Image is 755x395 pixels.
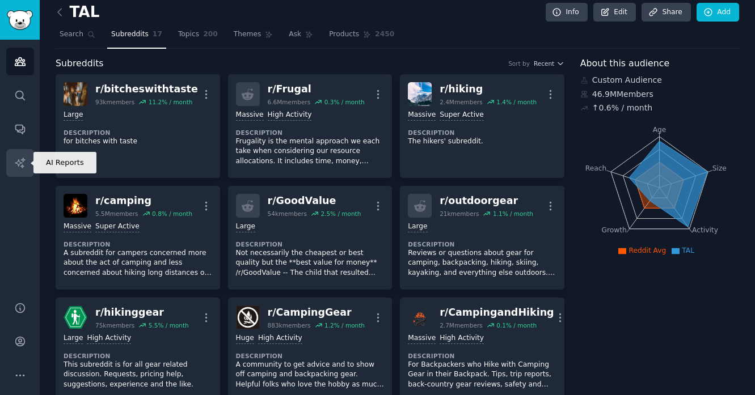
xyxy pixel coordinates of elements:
[408,305,432,329] img: CampingandHiking
[60,29,83,40] span: Search
[496,321,537,329] div: 0.1 % / month
[56,57,104,71] span: Subreddits
[107,26,166,49] a: Subreddits17
[440,110,484,121] div: Super Active
[534,60,564,67] button: Recent
[408,248,556,278] p: Reviews or questions about gear for camping, backpacking, hiking, skiing, kayaking, and everythin...
[642,3,690,22] a: Share
[580,57,669,71] span: About this audience
[174,26,222,49] a: Topics200
[95,194,192,208] div: r/ camping
[408,333,436,344] div: Massive
[324,98,365,106] div: 0.3 % / month
[440,210,479,218] div: 21k members
[697,3,739,22] a: Add
[712,164,726,172] tspan: Size
[149,321,189,329] div: 5.5 % / month
[440,333,484,344] div: High Activity
[236,240,385,248] dt: Description
[268,98,311,106] div: 6.6M members
[400,186,564,290] a: r/outdoorgear21kmembers1.1% / monthLargeDescriptionReviews or questions about gear for camping, b...
[64,240,212,248] dt: Description
[95,305,189,320] div: r/ hikinggear
[268,110,312,121] div: High Activity
[95,210,138,218] div: 5.5M members
[496,98,537,106] div: 1.4 % / month
[593,3,636,22] a: Edit
[258,333,302,344] div: High Activity
[95,98,134,106] div: 93k members
[400,74,564,178] a: hikingr/hiking2.4Mmembers1.4% / monthMassiveSuper ActiveDescriptionThe hikers' subreddit.
[7,10,33,30] img: GummySearch logo
[329,29,359,40] span: Products
[64,129,212,137] dt: Description
[64,194,87,218] img: camping
[64,305,87,329] img: hikinggear
[64,248,212,278] p: A subreddit for campers concerned more about the act of camping and less concerned about hiking l...
[64,82,87,106] img: bitcheswithtaste
[408,240,556,248] dt: Description
[236,352,385,360] dt: Description
[236,110,264,121] div: Massive
[408,129,556,137] dt: Description
[87,333,131,344] div: High Activity
[268,210,307,218] div: 54k members
[152,210,192,218] div: 0.8 % / month
[585,164,607,172] tspan: Reach
[601,226,626,234] tspan: Growth
[325,26,398,49] a: Products2450
[592,102,652,114] div: ↑ 0.6 % / month
[408,137,556,147] p: The hikers' subreddit.
[236,129,385,137] dt: Description
[228,186,393,290] a: r/GoodValue54kmembers2.5% / monthLargeDescriptionNot necessarily the cheapest or best quality but...
[56,3,99,22] h2: TAL
[408,110,436,121] div: Massive
[56,26,99,49] a: Search
[289,29,301,40] span: Ask
[228,74,393,178] a: r/Frugal6.6Mmembers0.3% / monthMassiveHigh ActivityDescriptionFrugality is the mental approach we...
[153,29,162,40] span: 17
[408,82,432,106] img: hiking
[268,82,365,96] div: r/ Frugal
[408,222,427,232] div: Large
[440,98,483,106] div: 2.4M members
[111,29,149,40] span: Subreddits
[236,360,385,390] p: A community to get advice and to show off camping and backpacking gear. Helpful folks who love th...
[652,126,666,134] tspan: Age
[440,82,537,96] div: r/ hiking
[64,137,212,147] p: for bitches with taste
[64,352,212,360] dt: Description
[375,29,394,40] span: 2450
[95,82,198,96] div: r/ bitcheswithtaste
[268,321,311,329] div: 883k members
[236,222,255,232] div: Large
[64,360,212,390] p: This subreddit is for all gear related discussion. Requests, pricing help, suggestions, experienc...
[149,98,193,106] div: 11.2 % / month
[534,60,554,67] span: Recent
[236,248,385,278] p: Not necessarily the cheapest or best quality but the **best value for money** /r/GoodValue -- The...
[580,74,739,86] div: Custom Audience
[236,137,385,167] p: Frugality is the mental approach we each take when considering our resource allocations. It inclu...
[56,186,220,290] a: campingr/camping5.5Mmembers0.8% / monthMassiveSuper ActiveDescriptionA subreddit for campers conc...
[230,26,277,49] a: Themes
[440,194,533,208] div: r/ outdoorgear
[692,226,718,234] tspan: Activity
[203,29,218,40] span: 200
[56,74,220,178] a: bitcheswithtaster/bitcheswithtaste93kmembers11.2% / monthLargeDescriptionfor bitches with taste
[324,321,365,329] div: 1.2 % / month
[95,222,140,232] div: Super Active
[493,210,533,218] div: 1.1 % / month
[64,222,91,232] div: Massive
[408,352,556,360] dt: Description
[95,321,134,329] div: 75k members
[320,210,361,218] div: 2.5 % / month
[629,247,666,254] span: Reddit Avg
[64,333,83,344] div: Large
[268,194,361,208] div: r/ GoodValue
[408,360,556,390] p: For Backpackers who Hike with Camping Gear in their Backpack. Tips, trip reports, back-country ge...
[64,110,83,121] div: Large
[285,26,317,49] a: Ask
[268,305,365,320] div: r/ CampingGear
[236,333,254,344] div: Huge
[236,305,260,329] img: CampingGear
